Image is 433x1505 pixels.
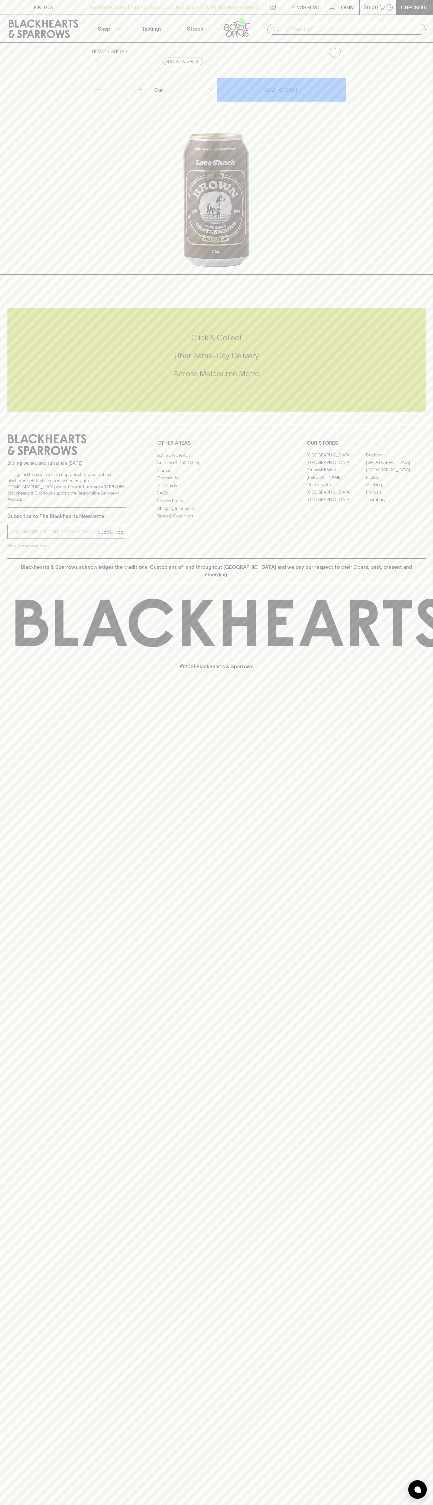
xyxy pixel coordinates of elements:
p: $0.00 [363,4,378,11]
strong: Liquor License #32064953 [68,484,125,489]
a: Tastings [130,15,173,42]
a: Stores [173,15,217,42]
h5: Click & Collect [7,333,426,343]
a: SHOP [111,49,124,54]
input: e.g. jane@blackheartsandsparrows.com.au [12,527,95,537]
button: Add to wishlist [162,58,203,65]
a: HOME [92,49,106,54]
a: Thornbury [366,496,426,504]
p: Sibling owned and run since [DATE] [7,460,126,466]
p: Shop [98,25,110,33]
a: Geelong [366,481,426,489]
a: [GEOGRAPHIC_DATA] [366,466,426,474]
a: [GEOGRAPHIC_DATA] [307,489,366,496]
div: Can [152,84,216,96]
a: Fitzroy [366,474,426,481]
p: Tastings [142,25,162,33]
h5: Across Melbourne Metro [7,369,426,379]
a: Braddon [366,451,426,459]
a: Terms & Conditions [157,512,276,520]
img: 80166.png [87,63,346,274]
button: Add to wishlist [326,45,343,61]
p: Wishlist [297,4,321,11]
a: [GEOGRAPHIC_DATA] [366,459,426,466]
p: Subscribe to The Blackhearts Newsletter [7,513,126,520]
a: [PERSON_NAME] [307,474,366,481]
p: ADD TO CART [265,86,298,94]
a: Gift Cards [157,482,276,489]
a: [GEOGRAPHIC_DATA] [307,496,366,504]
a: Privacy Policy [157,497,276,504]
button: Shop [87,15,130,42]
p: Stores [187,25,203,33]
p: Login [338,4,354,11]
p: OTHER AREAS [157,439,276,447]
a: Shipping Information [157,505,276,512]
p: Checkout [401,4,429,11]
button: SUBSCRIBE [95,525,126,539]
p: Blackhearts & Sparrows acknowledges the traditional Custodians of land throughout [GEOGRAPHIC_DAT... [12,563,421,578]
a: [GEOGRAPHIC_DATA] [307,459,366,466]
a: Brunswick West [307,466,366,474]
div: Call to action block [7,308,426,412]
p: OUR STORES [307,439,426,447]
p: It is against the law to sell or supply alcohol to, or to obtain alcohol on behalf of a person un... [7,471,126,502]
button: ADD TO CART [217,78,346,102]
h5: Uber Same-Day Delivery [7,351,426,361]
a: Careers [157,467,276,474]
a: Fitzroy North [307,481,366,489]
a: Bottle Drop FAQ's [157,451,276,459]
p: SUBSCRIBE [97,528,123,535]
img: bubble-icon [414,1486,421,1493]
a: [GEOGRAPHIC_DATA] [307,451,366,459]
a: FAQ's [157,490,276,497]
a: Prahran [366,489,426,496]
a: Business & Bulk Gifting [157,459,276,467]
p: Can [154,86,164,94]
p: We will never spam you [7,542,126,548]
p: FIND US [34,4,53,11]
a: Contact Us [157,474,276,482]
p: 0 [388,6,391,9]
input: Try "Pinot noir" [282,24,421,34]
